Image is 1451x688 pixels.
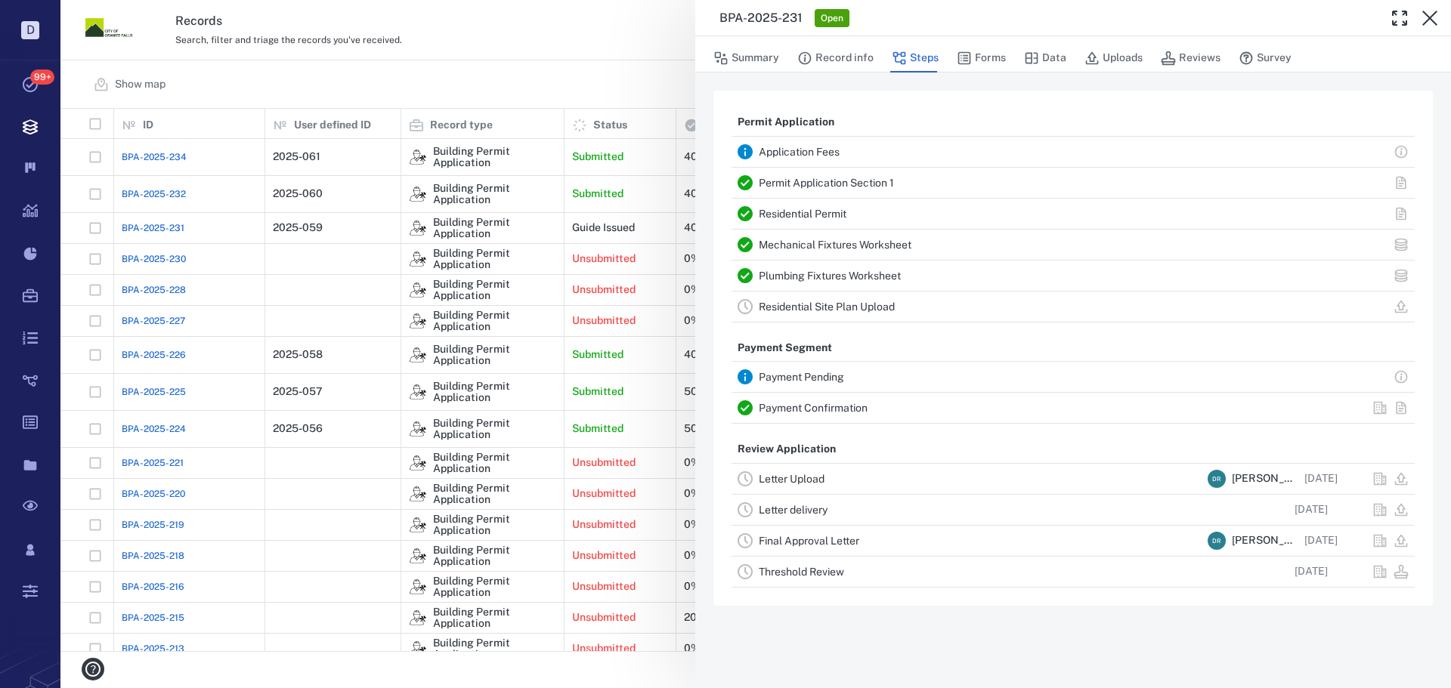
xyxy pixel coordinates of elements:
[759,402,868,414] a: Payment Confirmation
[1084,44,1143,73] button: Uploads
[818,12,846,25] span: Open
[732,335,838,362] p: Payment Segment
[957,44,1006,73] button: Forms
[797,44,874,73] button: Record info
[759,301,895,313] a: Residential Site Plan Upload
[719,9,803,27] h3: BPA-2025-231
[759,504,828,516] a: Letter delivery
[759,535,859,547] a: Final Approval Letter
[759,473,825,485] a: Letter Upload
[1304,471,1338,486] p: [DATE]
[1384,3,1415,33] button: Toggle Fullscreen
[759,146,840,158] a: Application Fees
[1208,470,1226,488] div: D R
[759,239,911,251] a: Mechanical Fixtures Worksheet
[732,436,842,463] p: Review Application
[1232,533,1298,548] span: [PERSON_NAME]
[759,270,901,282] a: Plumbing Fixtures Worksheet
[1295,502,1328,517] p: [DATE]
[713,44,779,73] button: Summary
[30,69,54,85] span: 99+
[892,44,939,73] button: Steps
[1415,3,1445,33] button: Close
[759,177,894,189] a: Permit Application Section 1
[1232,471,1298,486] span: [PERSON_NAME]
[759,371,844,383] a: Payment Pending
[1304,533,1338,548] p: [DATE]
[759,208,846,220] a: Residential Permit
[1239,44,1292,73] button: Survey
[34,11,65,24] span: Help
[1161,44,1221,73] button: Reviews
[1208,532,1226,550] div: D R
[1024,44,1066,73] button: Data
[1295,564,1328,579] p: [DATE]
[732,109,840,136] p: Permit Application
[21,21,39,39] p: D
[759,566,844,578] a: Threshold Review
